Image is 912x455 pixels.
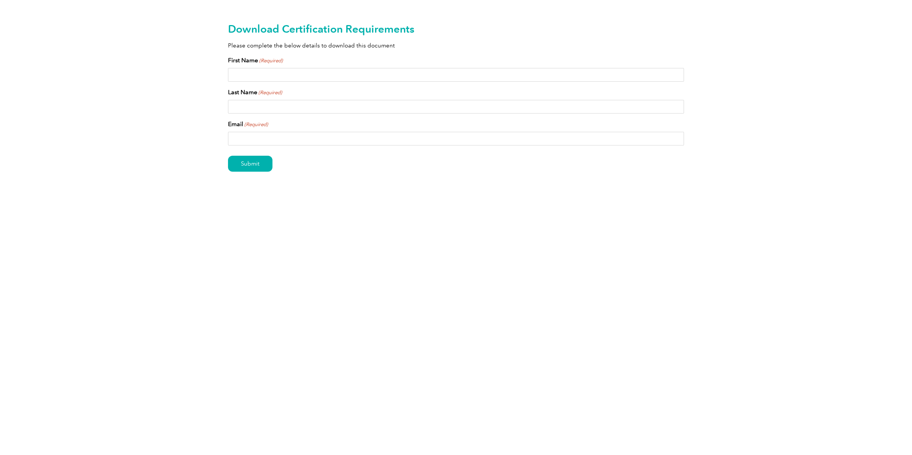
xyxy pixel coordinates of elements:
[228,41,684,50] p: Please complete the below details to download this document
[228,56,283,65] label: First Name
[259,57,283,65] span: (Required)
[228,23,684,35] h2: Download Certification Requirements
[228,88,282,97] label: Last Name
[228,120,268,129] label: Email
[244,121,268,128] span: (Required)
[258,89,282,96] span: (Required)
[228,156,272,172] input: Submit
